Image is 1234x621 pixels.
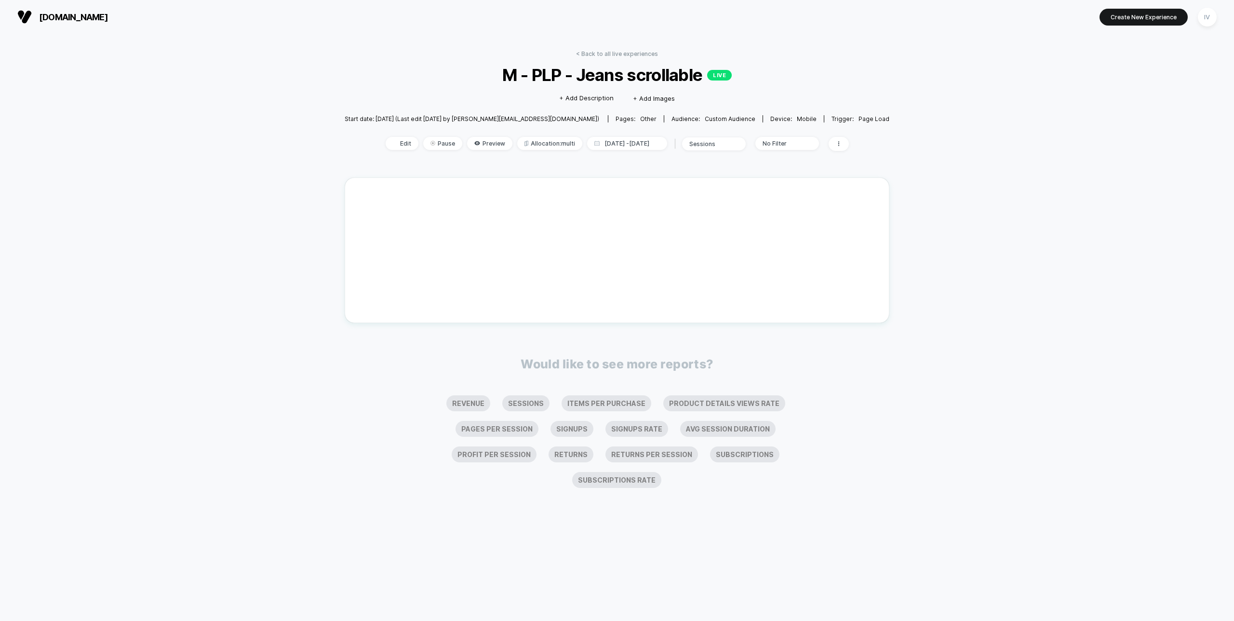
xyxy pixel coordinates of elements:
[372,65,862,85] span: M - PLP - Jeans scrollable
[663,395,785,411] li: Product Details Views Rate
[1195,7,1220,27] button: IV
[587,137,667,150] span: [DATE] - [DATE]
[616,115,657,122] div: Pages:
[467,137,512,150] span: Preview
[689,140,728,148] div: sessions
[517,137,582,150] span: Allocation: multi
[671,115,755,122] div: Audience:
[710,446,779,462] li: Subscriptions
[640,115,657,122] span: other
[1198,8,1217,27] div: IV
[17,10,32,24] img: Visually logo
[521,357,713,371] p: Would like to see more reports?
[572,472,661,488] li: Subscriptions Rate
[1100,9,1188,26] button: Create New Experience
[605,421,668,437] li: Signups Rate
[550,421,593,437] li: Signups
[14,9,111,25] button: [DOMAIN_NAME]
[680,421,776,437] li: Avg Session Duration
[345,115,599,122] span: Start date: [DATE] (Last edit [DATE] by [PERSON_NAME][EMAIL_ADDRESS][DOMAIN_NAME])
[605,446,698,462] li: Returns Per Session
[633,94,675,102] span: + Add Images
[423,137,462,150] span: Pause
[763,140,801,147] div: No Filter
[707,70,732,81] p: LIVE
[502,395,550,411] li: Sessions
[386,137,418,150] span: Edit
[832,115,889,122] div: Trigger:
[763,115,824,122] span: Device:
[456,421,538,437] li: Pages Per Session
[452,446,537,462] li: Profit Per Session
[446,395,490,411] li: Revenue
[705,115,755,122] span: Custom Audience
[594,141,600,146] img: calendar
[562,395,651,411] li: Items Per Purchase
[430,141,435,146] img: end
[576,50,658,57] a: < Back to all live experiences
[797,115,817,122] span: mobile
[858,115,889,122] span: Page Load
[549,446,593,462] li: Returns
[672,137,682,151] span: |
[39,12,108,22] span: [DOMAIN_NAME]
[524,141,528,146] img: rebalance
[559,94,614,103] span: + Add Description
